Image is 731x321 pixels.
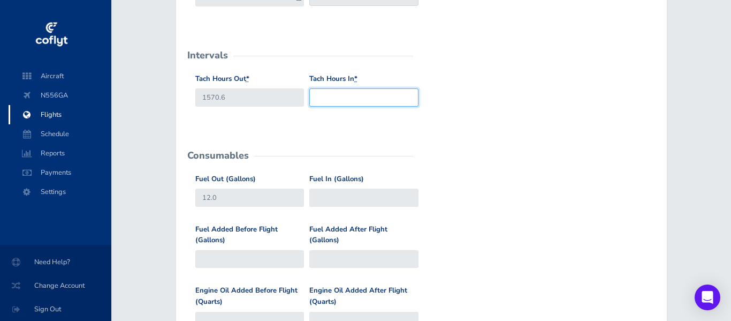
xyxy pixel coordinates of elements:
span: Settings [19,182,101,201]
span: Aircraft [19,66,101,86]
label: Tach Hours In [309,73,357,85]
label: Fuel Added After Flight (Gallons) [309,224,418,247]
span: Reports [19,144,101,163]
h2: Consumables [187,151,249,160]
label: Fuel Out (Gallons) [195,174,256,185]
label: Engine Oil Added Before Flight (Quarts) [195,285,304,308]
span: Flights [19,105,101,124]
h2: Intervals [187,50,228,60]
span: Payments [19,163,101,182]
span: Need Help? [13,252,98,272]
label: Fuel In (Gallons) [309,174,364,185]
img: coflyt logo [34,19,69,51]
label: Engine Oil Added After Flight (Quarts) [309,285,418,308]
span: Schedule [19,124,101,144]
label: Tach Hours Out [195,73,249,85]
span: N556GA [19,86,101,105]
abbr: required [354,74,357,84]
div: Open Intercom Messenger [695,285,720,310]
label: Fuel Added Before Flight (Gallons) [195,224,304,247]
abbr: required [246,74,249,84]
span: Sign Out [13,300,98,319]
span: Change Account [13,276,98,295]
